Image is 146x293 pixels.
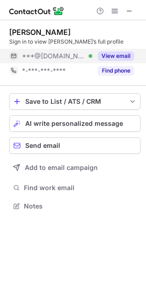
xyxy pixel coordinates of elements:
button: AI write personalized message [9,115,140,132]
button: Send email [9,137,140,154]
span: AI write personalized message [25,120,123,127]
button: Find work email [9,181,140,194]
span: Add to email campaign [25,164,98,171]
button: Add to email campaign [9,159,140,176]
div: Save to List / ATS / CRM [25,98,124,105]
button: save-profile-one-click [9,93,140,110]
span: Send email [25,142,60,149]
button: Notes [9,200,140,213]
div: [PERSON_NAME] [9,28,71,37]
button: Reveal Button [98,66,134,75]
span: ***@[DOMAIN_NAME] [22,52,85,60]
button: Reveal Button [98,51,134,61]
div: Sign in to view [PERSON_NAME]’s full profile [9,38,140,46]
span: Notes [24,202,137,210]
img: ContactOut v5.3.10 [9,6,64,17]
span: Find work email [24,184,137,192]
